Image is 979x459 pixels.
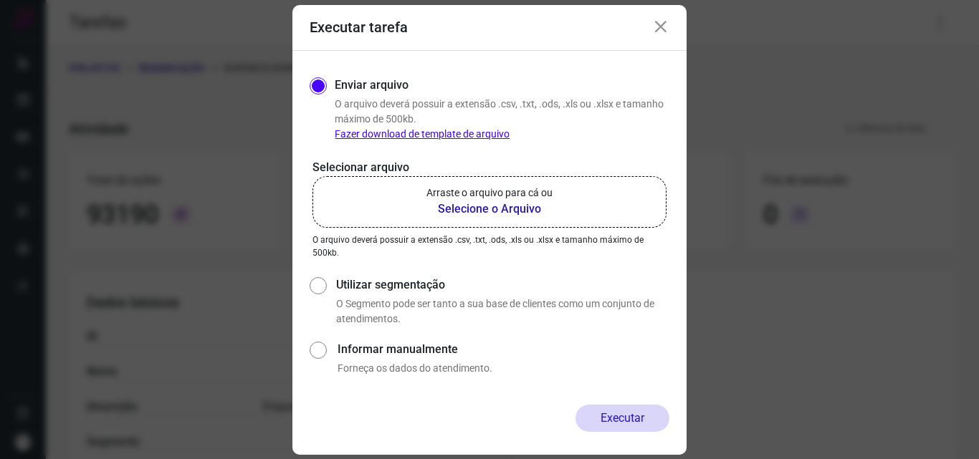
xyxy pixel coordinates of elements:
label: Informar manualmente [338,341,669,358]
p: Forneça os dados do atendimento. [338,361,669,376]
h3: Executar tarefa [310,19,408,36]
p: O Segmento pode ser tanto a sua base de clientes como um conjunto de atendimentos. [336,296,669,327]
p: Arraste o arquivo para cá ou [426,185,553,200]
a: Fazer download de template de arquivo [335,128,510,140]
label: Utilizar segmentação [336,276,669,294]
p: O arquivo deverá possuir a extensão .csv, .txt, .ods, .xls ou .xlsx e tamanho máximo de 500kb. [312,233,667,259]
p: O arquivo deverá possuir a extensão .csv, .txt, .ods, .xls ou .xlsx e tamanho máximo de 500kb. [335,97,669,142]
button: Executar [576,405,669,432]
b: Selecione o Arquivo [426,200,553,218]
p: Selecionar arquivo [312,159,667,176]
label: Enviar arquivo [335,77,409,94]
